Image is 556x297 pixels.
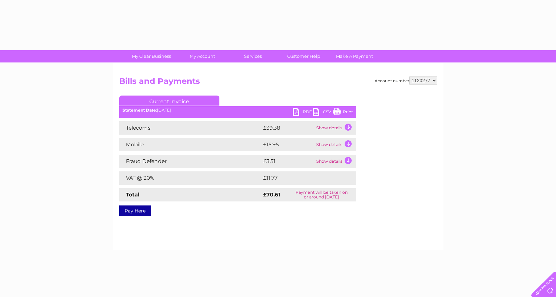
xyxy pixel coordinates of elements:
[287,188,356,201] td: Payment will be taken on or around [DATE]
[313,108,333,118] a: CSV
[293,108,313,118] a: PDF
[123,108,157,113] b: Statement Date:
[126,191,140,198] strong: Total
[119,138,261,151] td: Mobile
[315,121,356,135] td: Show details
[119,155,261,168] td: Fraud Defender
[261,121,315,135] td: £39.38
[327,50,382,62] a: Make A Payment
[119,96,219,106] a: Current Invoice
[261,138,315,151] td: £15.95
[119,121,261,135] td: Telecoms
[119,108,356,113] div: [DATE]
[315,138,356,151] td: Show details
[124,50,179,62] a: My Clear Business
[119,205,151,216] a: Pay Here
[315,155,356,168] td: Show details
[119,171,261,185] td: VAT @ 20%
[375,77,437,85] div: Account number
[276,50,331,62] a: Customer Help
[119,77,437,89] h2: Bills and Payments
[261,155,315,168] td: £3.51
[333,108,353,118] a: Print
[263,191,280,198] strong: £70.61
[175,50,230,62] a: My Account
[261,171,341,185] td: £11.77
[225,50,281,62] a: Services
